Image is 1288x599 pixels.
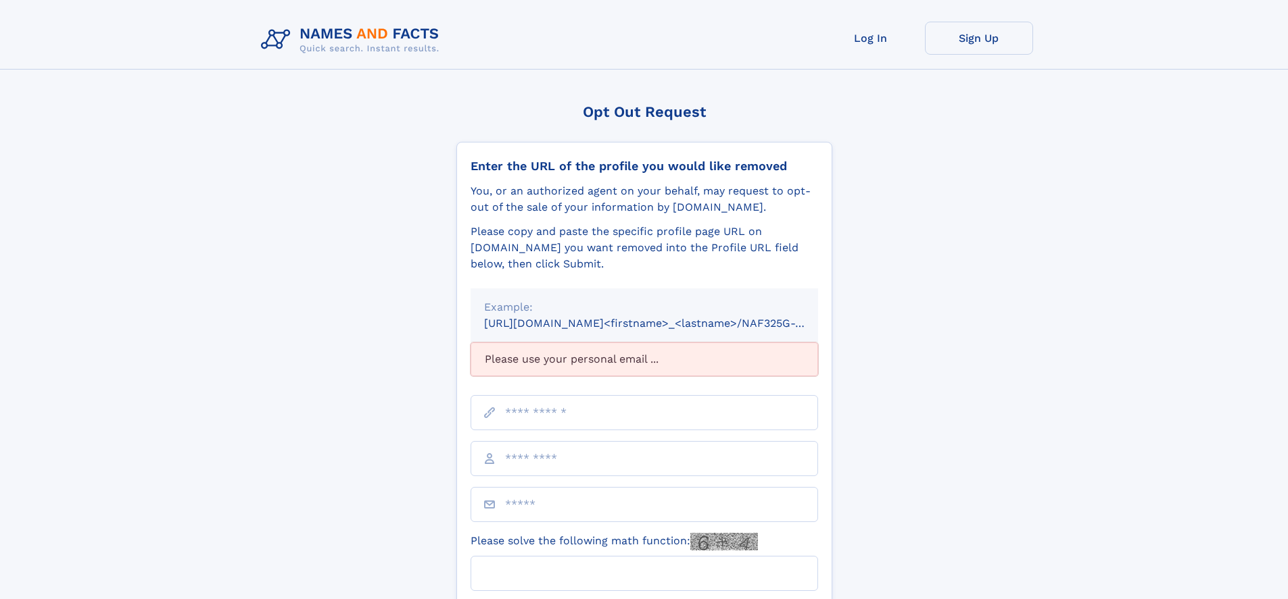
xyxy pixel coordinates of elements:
div: Opt Out Request [456,103,832,120]
div: Please copy and paste the specific profile page URL on [DOMAIN_NAME] you want removed into the Pr... [471,224,818,272]
small: [URL][DOMAIN_NAME]<firstname>_<lastname>/NAF325G-xxxxxxxx [484,317,844,330]
div: Please use your personal email ... [471,342,818,376]
img: Logo Names and Facts [256,22,450,58]
a: Log In [817,22,925,55]
div: You, or an authorized agent on your behalf, may request to opt-out of the sale of your informatio... [471,183,818,215]
label: Please solve the following math function: [471,533,758,550]
div: Enter the URL of the profile you would like removed [471,159,818,174]
a: Sign Up [925,22,1033,55]
div: Example: [484,299,805,315]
